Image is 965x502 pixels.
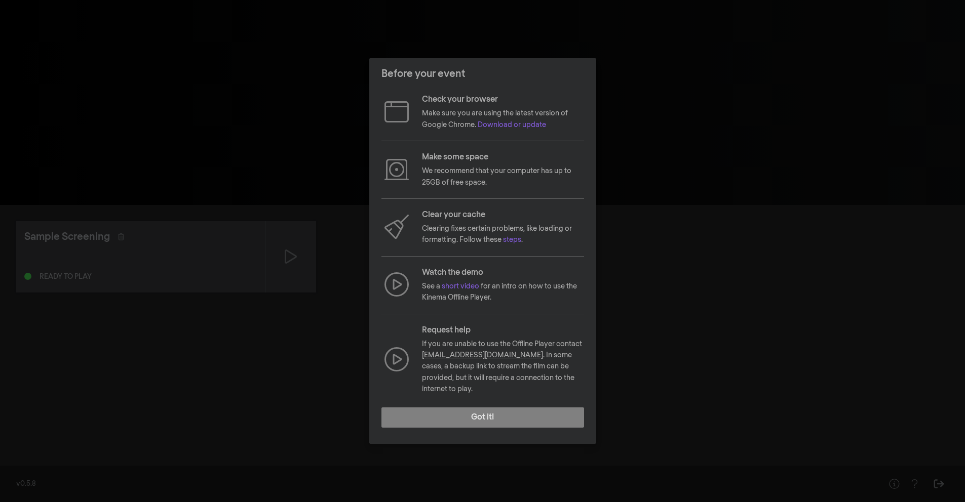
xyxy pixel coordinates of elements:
[422,324,584,337] p: Request help
[381,407,584,428] button: Got it!
[442,283,479,290] a: short video
[422,339,584,395] p: If you are unable to use the Offline Player contact . In some cases, a backup link to stream the ...
[422,209,584,221] p: Clear your cache
[422,281,584,304] p: See a for an intro on how to use the Kinema Offline Player.
[422,151,584,163] p: Make some space
[422,108,584,131] p: Make sure you are using the latest version of Google Chrome.
[478,121,546,129] a: Download or update
[422,165,584,188] p: We recommend that your computer has up to 25GB of free space.
[422,223,584,246] p: Clearing fixes certain problems, like loading or formatting. Follow these .
[422,352,543,359] a: [EMAIL_ADDRESS][DOMAIN_NAME]
[503,236,521,243] a: steps
[422,267,584,279] p: Watch the demo
[422,94,584,106] p: Check your browser
[369,58,596,90] header: Before your event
